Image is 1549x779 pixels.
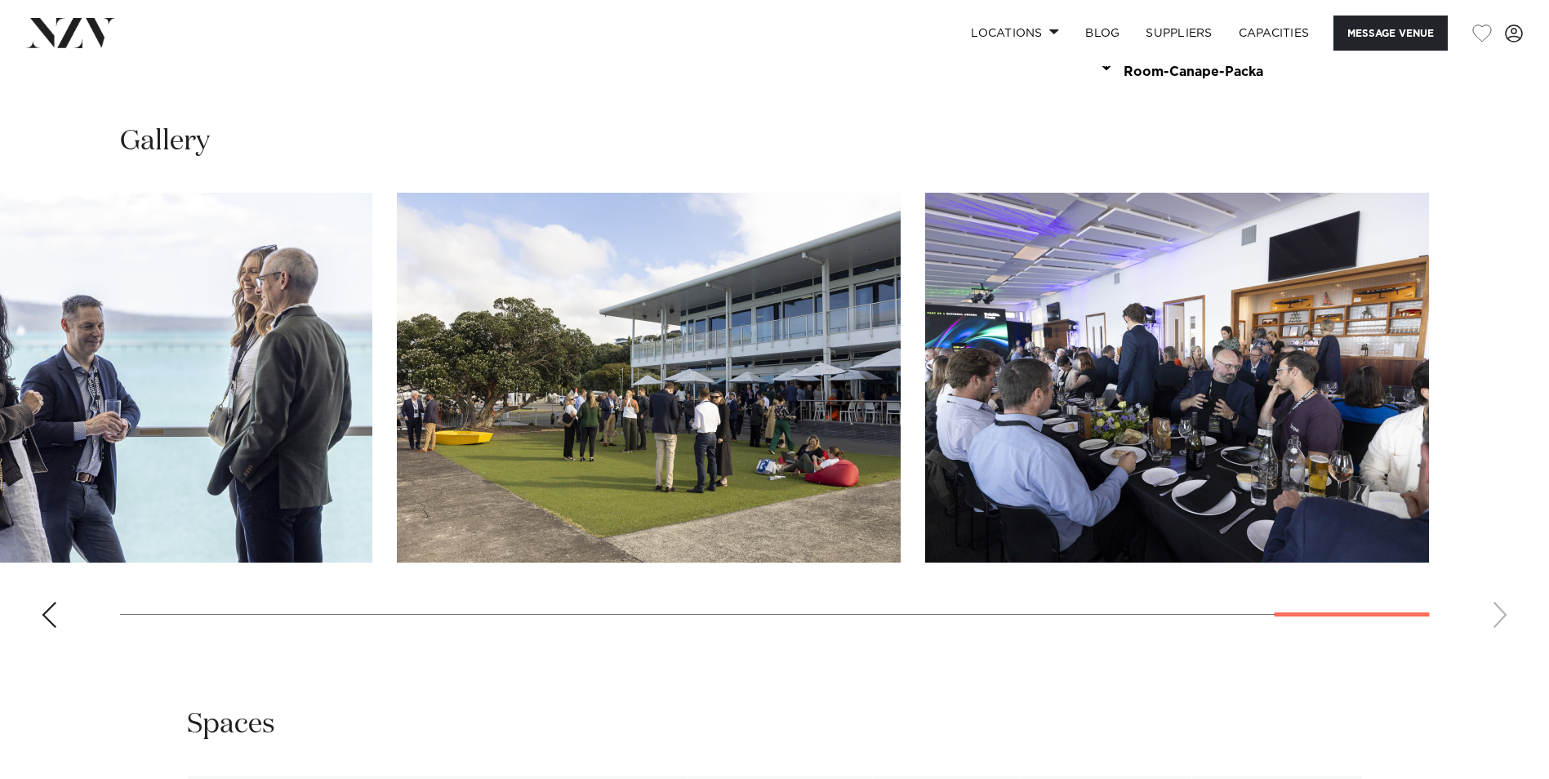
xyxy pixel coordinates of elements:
[26,18,115,47] img: nzv-logo.png
[120,123,210,160] h2: Gallery
[958,16,1072,51] a: Locations
[1133,16,1225,51] a: SUPPLIERS
[397,193,901,563] swiper-slide: 20 / 21
[1226,16,1323,51] a: Capacities
[1072,16,1133,51] a: BLOG
[1333,16,1448,51] button: Message Venue
[187,706,275,743] h2: Spaces
[925,193,1429,563] swiper-slide: 21 / 21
